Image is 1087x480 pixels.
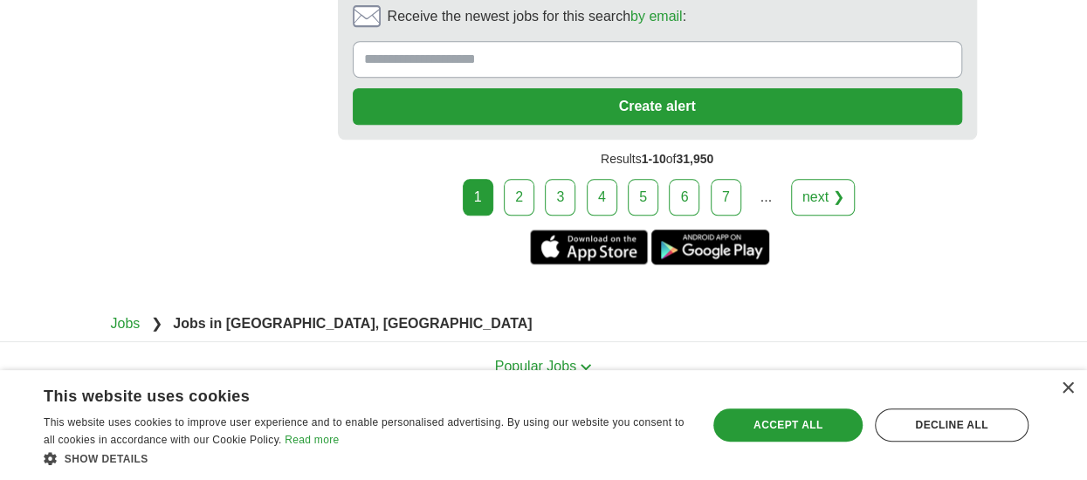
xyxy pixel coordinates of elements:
[173,316,532,331] strong: Jobs in [GEOGRAPHIC_DATA], [GEOGRAPHIC_DATA]
[44,381,644,407] div: This website uses cookies
[545,179,575,216] a: 3
[587,179,617,216] a: 4
[580,363,592,371] img: toggle icon
[651,230,769,264] a: Get the Android app
[338,140,977,179] div: Results of
[285,434,339,446] a: Read more, opens a new window
[791,179,856,216] a: next ❯
[530,230,648,264] a: Get the iPhone app
[463,179,493,216] div: 1
[44,416,684,446] span: This website uses cookies to improve user experience and to enable personalised advertising. By u...
[388,6,686,27] span: Receive the newest jobs for this search :
[504,179,534,216] a: 2
[353,88,962,125] button: Create alert
[748,180,783,215] div: ...
[711,179,741,216] a: 7
[151,316,162,331] span: ❯
[669,179,699,216] a: 6
[630,9,683,24] a: by email
[44,449,688,467] div: Show details
[111,316,141,331] a: Jobs
[642,152,666,166] span: 1-10
[65,453,148,465] span: Show details
[628,179,658,216] a: 5
[713,408,862,442] div: Accept all
[875,408,1029,442] div: Decline all
[495,359,576,374] span: Popular Jobs
[676,152,713,166] span: 31,950
[1061,382,1074,395] div: Close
